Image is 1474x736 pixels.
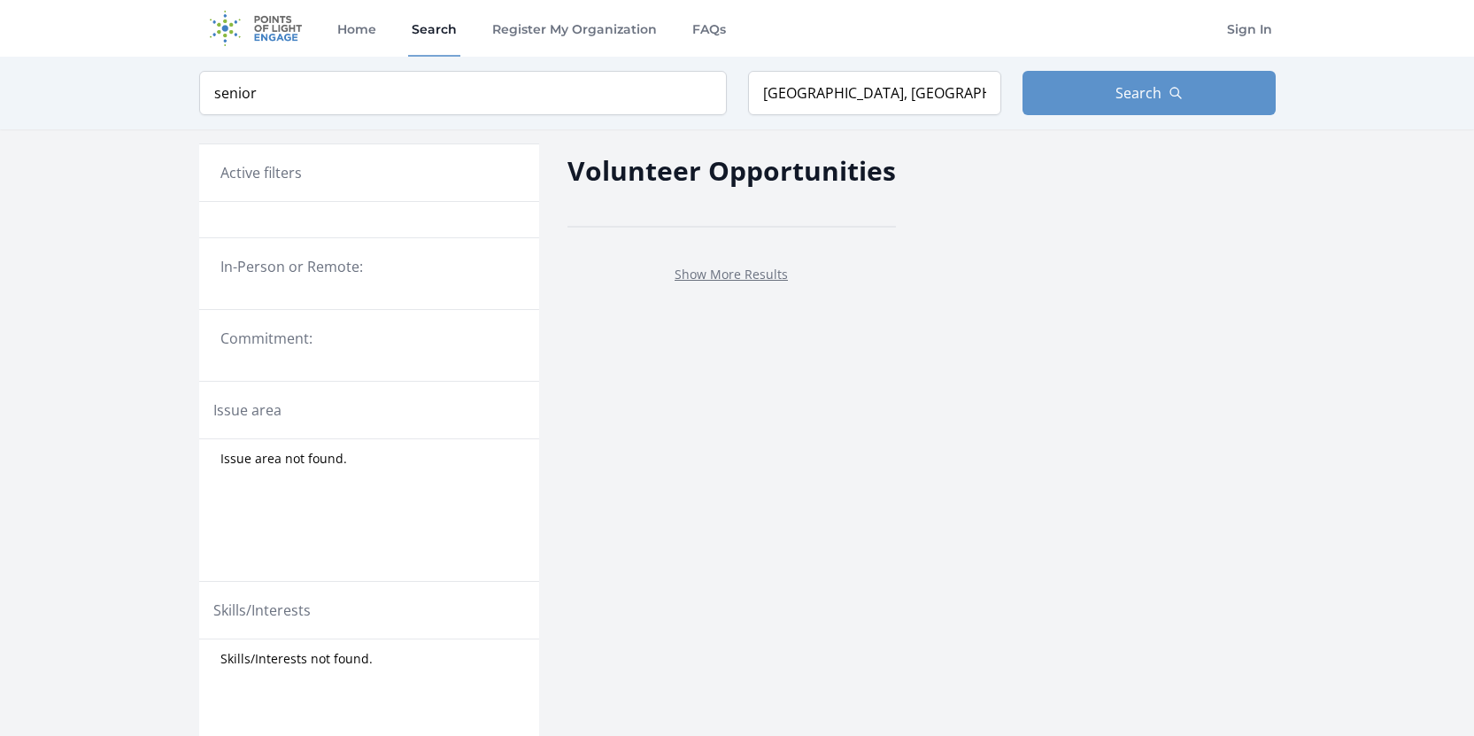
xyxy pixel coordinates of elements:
[220,328,518,349] legend: Commitment:
[213,399,282,421] legend: Issue area
[748,71,1001,115] input: Location
[1115,82,1161,104] span: Search
[213,600,311,621] legend: Skills/Interests
[220,256,518,277] legend: In-Person or Remote:
[1023,71,1276,115] button: Search
[567,151,896,190] h2: Volunteer Opportunities
[675,266,788,283] a: Show More Results
[220,162,302,183] h3: Active filters
[220,450,347,468] span: Issue area not found.
[199,71,727,115] input: Keyword
[220,650,373,668] span: Skills/Interests not found.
